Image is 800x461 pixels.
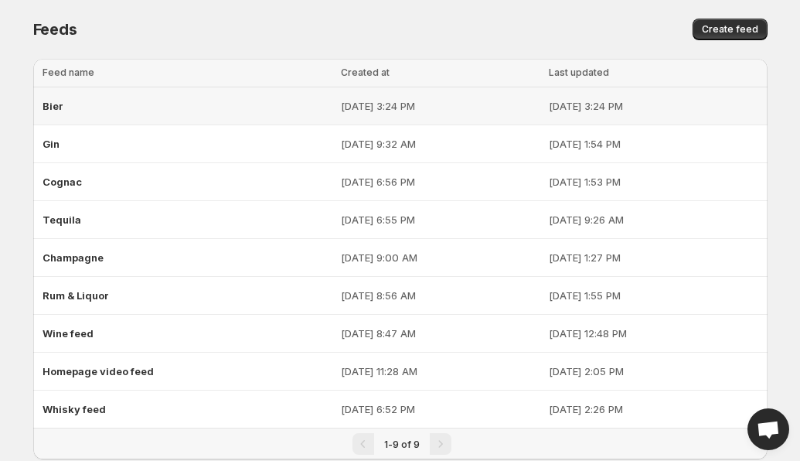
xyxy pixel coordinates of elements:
[43,289,109,302] span: Rum & Liquor
[341,136,540,152] p: [DATE] 9:32 AM
[549,136,757,152] p: [DATE] 1:54 PM
[549,98,757,114] p: [DATE] 3:24 PM
[43,327,94,340] span: Wine feed
[747,408,789,450] div: Open chat
[43,100,63,112] span: Bier
[693,19,768,40] button: Create feed
[43,251,104,264] span: Champagne
[549,401,757,417] p: [DATE] 2:26 PM
[341,288,540,303] p: [DATE] 8:56 AM
[341,401,540,417] p: [DATE] 6:52 PM
[341,98,540,114] p: [DATE] 3:24 PM
[341,212,540,227] p: [DATE] 6:55 PM
[341,364,540,379] p: [DATE] 11:28 AM
[43,403,106,415] span: Whisky feed
[43,138,60,150] span: Gin
[549,212,757,227] p: [DATE] 9:26 AM
[549,364,757,379] p: [DATE] 2:05 PM
[43,213,81,226] span: Tequila
[702,23,758,36] span: Create feed
[33,428,768,459] nav: Pagination
[43,67,94,78] span: Feed name
[549,326,757,341] p: [DATE] 12:48 PM
[33,20,77,39] span: Feeds
[384,439,420,450] span: 1-9 of 9
[341,174,540,190] p: [DATE] 6:56 PM
[549,288,757,303] p: [DATE] 1:55 PM
[43,176,82,188] span: Cognac
[341,326,540,341] p: [DATE] 8:47 AM
[43,365,154,377] span: Homepage video feed
[549,67,609,78] span: Last updated
[549,250,757,265] p: [DATE] 1:27 PM
[341,67,390,78] span: Created at
[549,174,757,190] p: [DATE] 1:53 PM
[341,250,540,265] p: [DATE] 9:00 AM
